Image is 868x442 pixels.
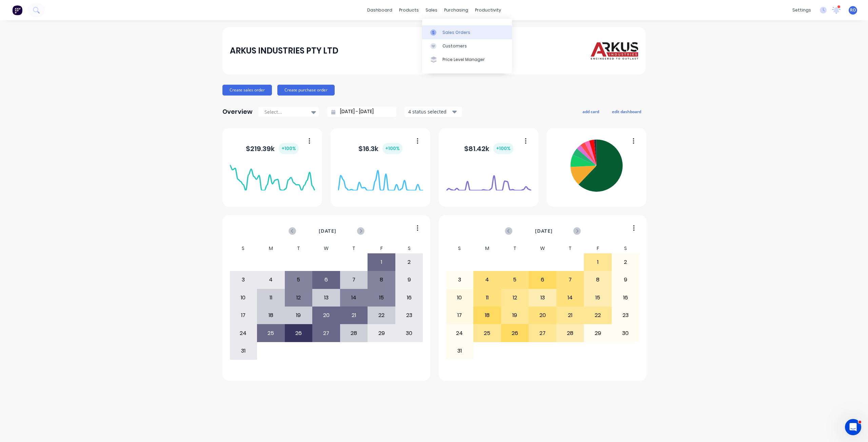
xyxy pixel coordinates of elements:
div: 6 [529,271,556,288]
div: 11 [474,289,501,306]
span: [DATE] [319,227,336,235]
div: 22 [368,307,395,324]
div: 25 [474,324,501,341]
div: W [312,244,340,253]
div: 15 [584,289,611,306]
div: 16 [612,289,639,306]
div: 7 [557,271,584,288]
a: Price Level Manager [422,53,512,66]
button: Create purchase order [277,85,335,96]
div: $ 219.39k [246,143,299,154]
div: 7 [340,271,368,288]
div: M [257,244,285,253]
div: 8 [368,271,395,288]
button: edit dashboard [608,107,646,116]
div: 24 [230,324,257,341]
a: Customers [422,39,512,53]
div: 18 [474,307,501,324]
div: 5 [285,271,312,288]
div: 29 [368,324,395,341]
div: 26 [501,324,529,341]
div: $ 81.42k [464,143,513,154]
div: 1 [584,254,611,271]
div: 21 [340,307,368,324]
div: productivity [472,5,505,15]
div: 26 [285,324,312,341]
div: 4 [257,271,284,288]
div: + 100 % [382,143,402,154]
div: 18 [257,307,284,324]
div: 2 [612,254,639,271]
div: Overview [222,105,253,119]
div: products [396,5,422,15]
span: [DATE] [535,227,553,235]
div: Sales Orders [442,29,470,36]
div: 30 [612,324,639,341]
div: Customers [442,43,467,49]
div: 14 [340,289,368,306]
div: 2 [396,254,423,271]
div: 6 [313,271,340,288]
div: F [584,244,612,253]
div: S [230,244,257,253]
div: T [340,244,368,253]
div: S [612,244,639,253]
div: 10 [230,289,257,306]
div: 3 [230,271,257,288]
div: ARKUS INDUSTRIES PTY LTD [230,44,338,58]
div: 3 [446,271,473,288]
div: 1 [368,254,395,271]
div: 9 [396,271,423,288]
div: 30 [396,324,423,341]
div: 24 [446,324,473,341]
div: 25 [257,324,284,341]
div: 27 [529,324,556,341]
div: 4 [474,271,501,288]
div: 27 [313,324,340,341]
button: 4 status selected [405,107,462,117]
div: + 100 % [279,143,299,154]
div: purchasing [441,5,472,15]
span: RO [850,7,856,13]
div: 20 [313,307,340,324]
div: 11 [257,289,284,306]
div: $ 16.3k [358,143,402,154]
div: T [556,244,584,253]
div: sales [422,5,441,15]
div: 5 [501,271,529,288]
div: 13 [529,289,556,306]
div: 21 [557,307,584,324]
div: 4 status selected [408,108,451,115]
div: 16 [396,289,423,306]
div: 22 [584,307,611,324]
div: F [368,244,395,253]
div: 31 [446,342,473,359]
a: dashboard [364,5,396,15]
div: 19 [285,307,312,324]
iframe: Intercom live chat [845,419,861,435]
div: 17 [230,307,257,324]
div: 14 [557,289,584,306]
div: Price Level Manager [442,57,485,63]
div: 28 [340,324,368,341]
div: + 100 % [493,143,513,154]
div: T [501,244,529,253]
div: 15 [368,289,395,306]
div: 20 [529,307,556,324]
a: Sales Orders [422,25,512,39]
div: 29 [584,324,611,341]
button: add card [578,107,604,116]
div: W [529,244,556,253]
div: 13 [313,289,340,306]
button: Create sales order [222,85,272,96]
div: settings [789,5,814,15]
div: 9 [612,271,639,288]
div: 17 [446,307,473,324]
div: 8 [584,271,611,288]
div: M [473,244,501,253]
div: T [285,244,313,253]
img: Factory [12,5,22,15]
div: S [446,244,474,253]
div: 23 [612,307,639,324]
div: 12 [285,289,312,306]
